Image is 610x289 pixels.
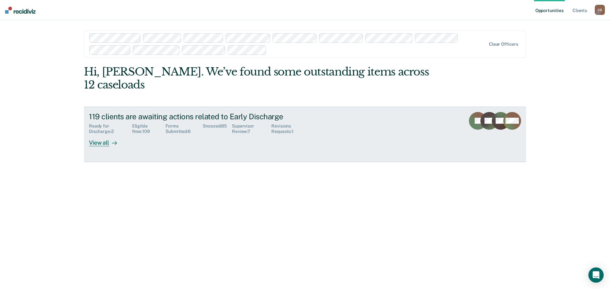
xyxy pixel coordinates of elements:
[489,42,518,47] div: Clear officers
[271,123,312,134] div: Revisions Requests : 1
[595,5,605,15] div: C B
[588,267,604,283] div: Open Intercom Messenger
[166,123,203,134] div: Forms Submitted : 6
[84,65,438,91] div: Hi, [PERSON_NAME]. We’ve found some outstanding items across 12 caseloads
[232,123,271,134] div: Supervisor Review : 7
[5,7,36,14] img: Recidiviz
[89,134,125,147] div: View all
[132,123,166,134] div: Eligible Now : 109
[595,5,605,15] button: CB
[89,112,312,121] div: 119 clients are awaiting actions related to Early Discharge
[84,107,526,162] a: 119 clients are awaiting actions related to Early DischargeReady for Discharge:2Eligible Now:109F...
[203,123,232,134] div: Snoozed : 85
[89,123,132,134] div: Ready for Discharge : 2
